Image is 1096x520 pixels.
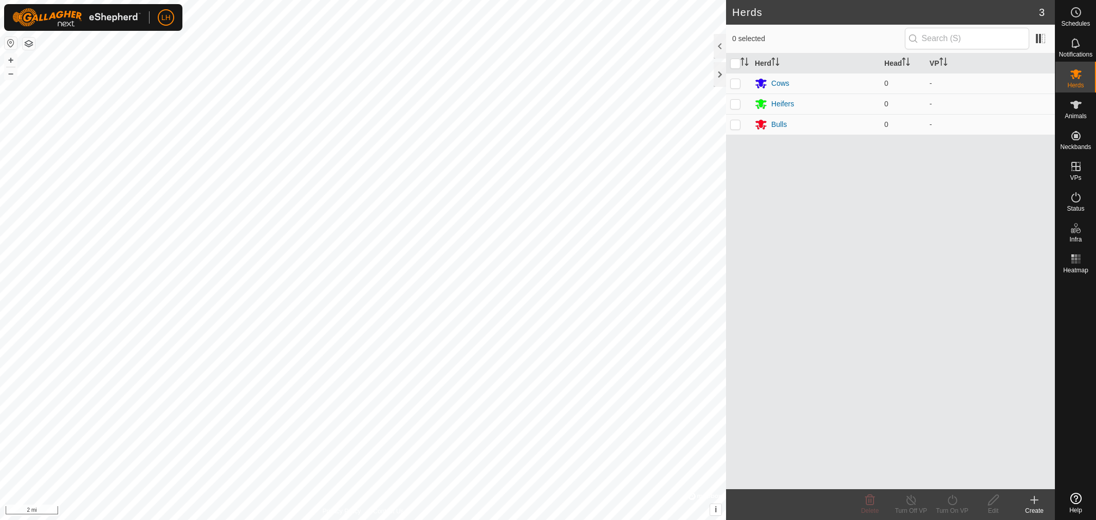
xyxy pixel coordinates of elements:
th: Head [880,53,925,73]
th: Herd [751,53,880,73]
a: Help [1055,489,1096,517]
span: 0 [884,100,888,108]
button: + [5,54,17,66]
td: - [925,94,1055,114]
span: Heatmap [1063,267,1088,273]
td: - [925,114,1055,135]
input: Search (S) [905,28,1029,49]
div: Turn Off VP [890,506,932,515]
p-sorticon: Activate to sort [771,59,779,67]
div: Edit [973,506,1014,515]
span: Neckbands [1060,144,1091,150]
span: i [715,505,717,514]
span: 0 [884,79,888,87]
span: LH [161,12,171,23]
div: Cows [771,78,789,89]
div: Heifers [771,99,794,109]
button: Reset Map [5,37,17,49]
div: Bulls [771,119,787,130]
span: Herds [1067,82,1084,88]
button: i [710,504,721,515]
span: VPs [1070,175,1081,181]
span: 0 [884,120,888,128]
h2: Herds [732,6,1039,18]
td: - [925,73,1055,94]
div: Turn On VP [932,506,973,515]
th: VP [925,53,1055,73]
p-sorticon: Activate to sort [740,59,749,67]
p-sorticon: Activate to sort [939,59,948,67]
span: Status [1067,206,1084,212]
span: 0 selected [732,33,905,44]
div: Create [1014,506,1055,515]
img: Gallagher Logo [12,8,141,27]
button: – [5,67,17,80]
span: Notifications [1059,51,1092,58]
span: Animals [1065,113,1087,119]
span: Delete [861,507,879,514]
button: Map Layers [23,38,35,50]
p-sorticon: Activate to sort [902,59,910,67]
span: Schedules [1061,21,1090,27]
a: Contact Us [373,507,403,516]
span: Infra [1069,236,1082,243]
span: Help [1069,507,1082,513]
span: 3 [1039,5,1045,20]
a: Privacy Policy [323,507,361,516]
